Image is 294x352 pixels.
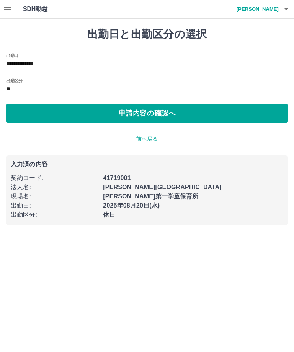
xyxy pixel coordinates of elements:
[103,211,115,218] b: 休日
[11,201,98,210] p: 出勤日 :
[6,28,288,41] h1: 出勤日と出勤区分の選択
[11,174,98,183] p: 契約コード :
[103,193,198,200] b: [PERSON_NAME]第一学童保育所
[6,135,288,143] p: 前へ戻る
[11,210,98,219] p: 出勤区分 :
[11,192,98,201] p: 現場名 :
[103,202,160,209] b: 2025年08月20日(水)
[11,183,98,192] p: 法人名 :
[103,175,131,181] b: 41719001
[103,184,222,190] b: [PERSON_NAME][GEOGRAPHIC_DATA]
[6,78,22,83] label: 出勤区分
[11,161,283,167] p: 入力済の内容
[6,52,18,58] label: 出勤日
[6,104,288,123] button: 申請内容の確認へ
